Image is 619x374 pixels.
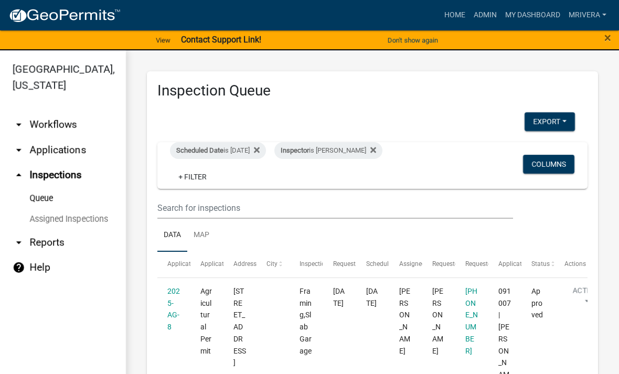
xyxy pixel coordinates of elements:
button: Export [525,112,575,131]
span: Michele Rivera [399,287,410,355]
span: Framing,Slab Garage [300,287,312,355]
a: [PHONE_NUMBER] [465,287,478,355]
a: mrivera [564,5,611,25]
datatable-header-cell: Application [157,252,190,277]
button: Don't show again [383,31,442,49]
a: Map [187,219,216,252]
a: Data [157,219,187,252]
datatable-header-cell: Scheduled Time [356,252,389,277]
span: Requestor Phone [465,260,514,268]
span: Scheduled Time [366,260,411,268]
datatable-header-cell: Status [521,252,554,277]
span: Requestor Name [432,260,479,268]
span: × [604,30,611,45]
span: Actions [564,260,586,268]
datatable-header-cell: Application Type [190,252,223,277]
span: Scheduled Date [176,146,223,154]
i: arrow_drop_up [13,169,25,181]
span: Inspector [281,146,309,154]
div: is [DATE] [170,142,266,159]
a: + Filter [170,167,215,186]
strong: Contact Support Link! [181,35,261,45]
datatable-header-cell: Inspection Type [290,252,323,277]
span: Inspection Type [300,260,344,268]
i: arrow_drop_down [13,144,25,156]
datatable-header-cell: Requested Date [323,252,356,277]
div: is [PERSON_NAME] [274,142,382,159]
span: Application Type [200,260,248,268]
span: Application [167,260,200,268]
datatable-header-cell: City [257,252,290,277]
datatable-header-cell: Address [223,252,257,277]
input: Search for inspections [157,197,513,219]
span: Application Description [498,260,564,268]
a: Admin [469,5,501,25]
span: Address [233,260,257,268]
button: Action [564,285,607,312]
a: View [152,31,175,49]
span: 478-288-2143 [465,287,478,355]
span: Assigned Inspector [399,260,453,268]
a: My Dashboard [501,5,564,25]
button: Close [604,31,611,44]
span: Agricultural Permit [200,287,212,355]
a: 2025-AG-8 [167,287,180,331]
span: Status [531,260,550,268]
i: arrow_drop_down [13,119,25,131]
div: [DATE] [366,285,379,309]
button: Columns [523,155,574,174]
span: Mark Williams [432,287,443,355]
h3: Inspection Queue [157,82,588,100]
a: Home [440,5,469,25]
datatable-header-cell: Requestor Name [422,252,455,277]
datatable-header-cell: Assigned Inspector [389,252,422,277]
datatable-header-cell: Actions [554,252,588,277]
span: Approved [531,287,543,319]
i: help [13,261,25,274]
span: 695 PEA RIDGE RD [233,287,246,367]
datatable-header-cell: Requestor Phone [455,252,488,277]
datatable-header-cell: Application Description [488,252,521,277]
span: 09/11/2025 [333,287,345,307]
span: City [266,260,278,268]
i: arrow_drop_down [13,236,25,249]
span: Requested Date [333,260,377,268]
